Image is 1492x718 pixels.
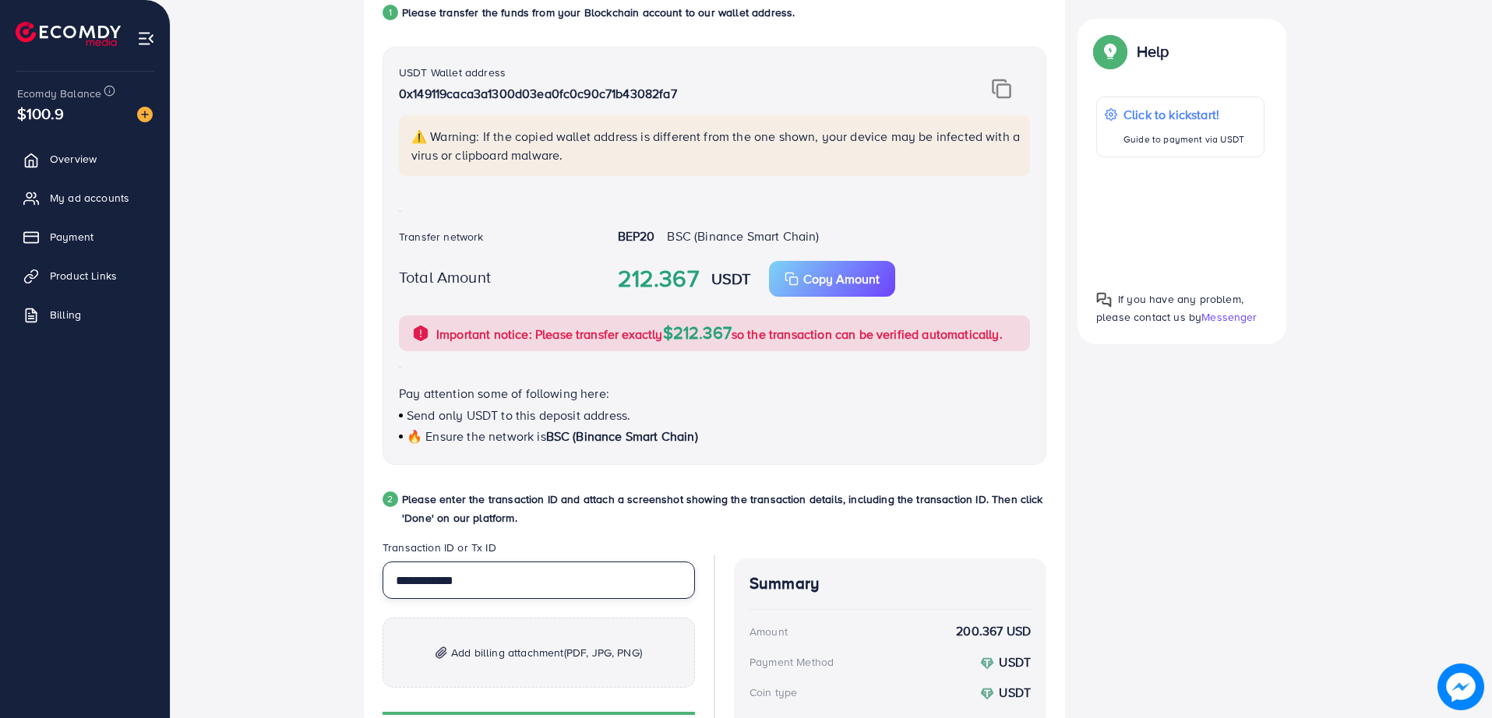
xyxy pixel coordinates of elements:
[667,227,819,245] span: BSC (Binance Smart Chain)
[383,491,398,507] div: 2
[436,646,447,660] img: img
[992,79,1011,99] img: img
[1137,42,1169,61] p: Help
[50,190,129,206] span: My ad accounts
[1096,292,1112,308] img: Popup guide
[980,687,994,701] img: coin
[1123,130,1244,149] p: Guide to payment via USDT
[436,323,1003,343] p: Important notice: Please transfer exactly so the transaction can be verified automatically.
[12,143,158,174] a: Overview
[750,685,797,700] div: Coin type
[999,653,1031,670] strong: USDT
[980,656,994,670] img: coin
[399,384,1030,403] p: Pay attention some of following here:
[17,102,64,125] span: $100.9
[618,262,699,296] strong: 212.367
[1201,309,1257,325] span: Messenger
[411,324,430,343] img: alert
[750,654,834,670] div: Payment Method
[12,299,158,330] a: Billing
[12,182,158,213] a: My ad accounts
[451,643,642,662] span: Add billing attachment
[956,622,1031,640] strong: 200.367 USD
[564,645,642,660] span: (PDF, JPG, PNG)
[137,30,155,48] img: menu
[411,127,1021,164] p: ⚠️ Warning: If the copied wallet address is different from the one shown, your device may be infe...
[402,3,795,22] p: Please transfer the funds from your Blockchain account to our wallet address.
[402,490,1046,527] p: Please enter the transaction ID and attach a screenshot showing the transaction details, includin...
[17,86,101,101] span: Ecomdy Balance
[769,261,895,297] button: Copy Amount
[1096,37,1124,65] img: Popup guide
[399,65,506,80] label: USDT Wallet address
[399,406,1030,424] p: Send only USDT to this deposit address.
[750,624,788,639] div: Amount
[803,269,880,288] p: Copy Amount
[50,268,117,283] span: Product Links
[711,267,751,290] strong: USDT
[1437,663,1484,710] img: image
[1123,105,1244,124] p: Click to kickstart!
[50,151,97,167] span: Overview
[137,107,153,122] img: image
[399,229,484,245] label: Transfer network
[618,227,655,245] strong: BEP20
[16,22,121,46] img: logo
[399,266,491,288] label: Total Amount
[50,229,93,245] span: Payment
[663,320,732,344] span: $212.367
[399,84,921,103] p: 0x149119caca3a1300d03ea0fc0c90c71b43082fa7
[12,221,158,252] a: Payment
[50,307,81,322] span: Billing
[407,428,546,445] span: 🔥 Ensure the network is
[1096,291,1243,325] span: If you have any problem, please contact us by
[546,428,698,445] span: BSC (Binance Smart Chain)
[383,5,398,20] div: 1
[12,260,158,291] a: Product Links
[750,574,1031,593] h4: Summary
[999,684,1031,701] strong: USDT
[383,540,695,561] legend: Transaction ID or Tx ID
